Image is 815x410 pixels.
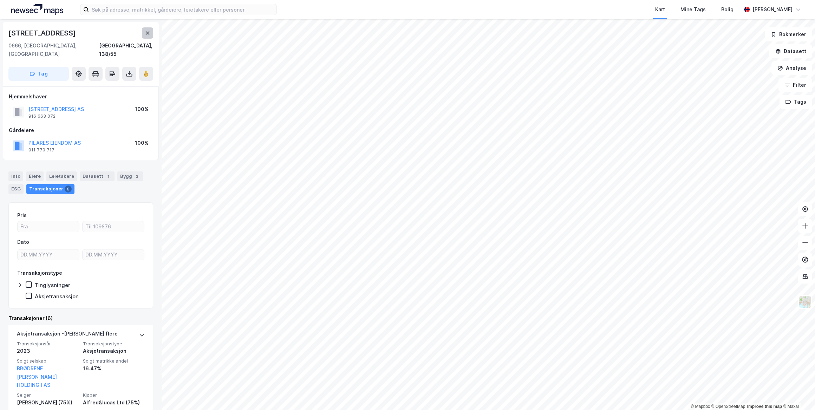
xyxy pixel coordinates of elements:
img: Z [798,295,812,308]
button: Bokmerker [765,27,812,41]
div: Transaksjoner [26,184,74,194]
input: Fra [18,221,79,232]
div: 1 [105,173,112,180]
div: Info [8,171,23,181]
span: Selger [17,392,79,398]
div: Transaksjonstype [17,269,62,277]
button: Analyse [771,61,812,75]
a: OpenStreetMap [711,404,745,409]
div: 16.47% [83,364,145,373]
div: Kart [655,5,665,14]
div: ESG [8,184,24,194]
div: 916 663 072 [28,113,56,119]
button: Tags [780,95,812,109]
div: 100% [135,105,149,113]
div: [GEOGRAPHIC_DATA], 138/55 [99,41,153,58]
div: [STREET_ADDRESS] [8,27,77,39]
div: Bolig [721,5,733,14]
a: Improve this map [747,404,782,409]
img: logo.a4113a55bc3d86da70a041830d287a7e.svg [11,4,63,15]
div: Tinglysninger [35,282,70,288]
div: 2023 [17,347,79,355]
span: Transaksjonstype [83,341,145,347]
div: Aksjetransaksjon - [PERSON_NAME] flere [17,330,118,341]
div: Hjemmelshaver [9,92,153,101]
div: 0666, [GEOGRAPHIC_DATA], [GEOGRAPHIC_DATA] [8,41,99,58]
input: Søk på adresse, matrikkel, gårdeiere, leietakere eller personer [89,4,276,15]
div: [PERSON_NAME] (75%) [17,398,79,407]
iframe: Chat Widget [780,376,815,410]
span: Transaksjonsår [17,341,79,347]
div: Datasett [80,171,115,181]
div: Pris [17,211,27,220]
div: 911 770 717 [28,147,54,153]
button: Filter [778,78,812,92]
div: Leietakere [46,171,77,181]
div: Alfred&lucas Ltd (75%) [83,398,145,407]
div: Transaksjoner (6) [8,314,153,323]
div: Eiere [26,171,44,181]
div: Dato [17,238,29,246]
span: Kjøper [83,392,145,398]
div: Kontrollprogram for chat [780,376,815,410]
div: Aksjetransaksjon [83,347,145,355]
input: DD.MM.YYYY [83,249,144,260]
span: Solgt matrikkelandel [83,358,145,364]
button: Tag [8,67,69,81]
span: Solgt selskap [17,358,79,364]
input: DD.MM.YYYY [18,249,79,260]
button: Datasett [769,44,812,58]
div: [PERSON_NAME] [752,5,793,14]
div: 100% [135,139,149,147]
a: BRØDRENE [PERSON_NAME] HOLDING I AS [17,365,57,388]
div: Gårdeiere [9,126,153,135]
div: Mine Tags [680,5,706,14]
a: Mapbox [691,404,710,409]
div: Aksjetransaksjon [35,293,79,300]
input: Til 109876 [83,221,144,232]
div: Bygg [117,171,143,181]
div: 6 [65,186,72,193]
div: 3 [133,173,141,180]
